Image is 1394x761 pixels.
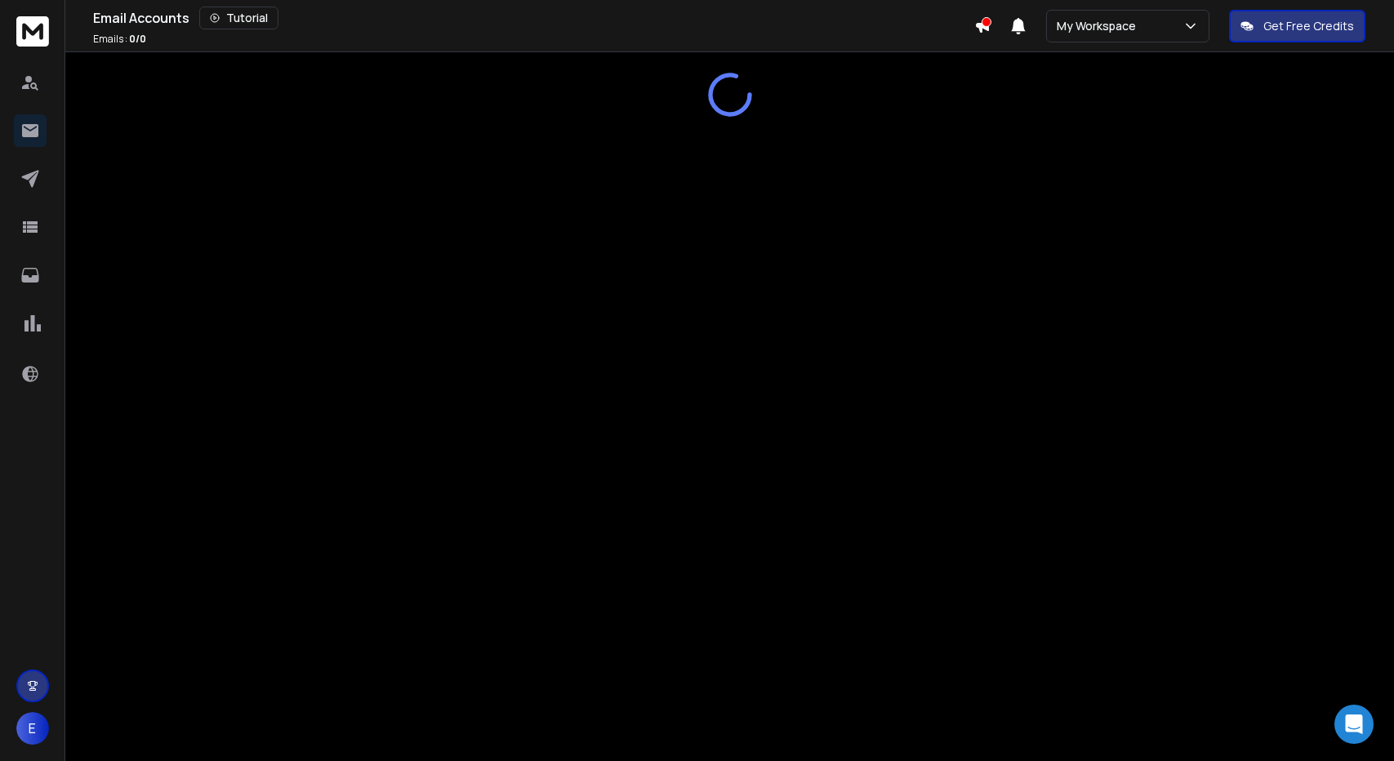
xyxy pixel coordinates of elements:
[16,712,49,745] button: E
[129,32,146,46] span: 0 / 0
[199,7,278,29] button: Tutorial
[93,33,146,46] p: Emails :
[1263,18,1354,34] p: Get Free Credits
[1229,10,1365,42] button: Get Free Credits
[1057,18,1142,34] p: My Workspace
[1334,705,1374,744] div: Open Intercom Messenger
[93,7,974,29] div: Email Accounts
